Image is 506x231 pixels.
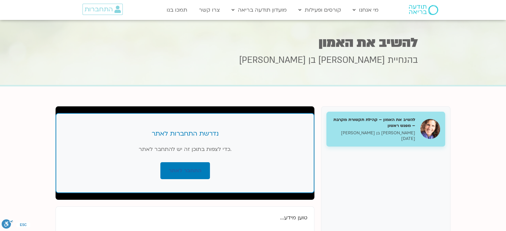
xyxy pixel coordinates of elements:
[420,119,440,139] img: להשיב את האמון – קהילת תקשורת מקרבת – מפגש ראשון
[70,145,300,154] p: כדי לצפות בתוכן זה יש להתחבר לאתר.
[160,162,210,179] a: התחבר לאתר
[163,4,191,16] a: תמכו בנו
[349,4,382,16] a: מי אנחנו
[331,136,415,142] p: [DATE]
[70,130,300,138] h3: נדרשת התחברות לאתר
[295,4,344,16] a: קורסים ופעילות
[331,130,415,136] p: [PERSON_NAME] בן [PERSON_NAME]
[88,36,418,49] h1: להשיב את האמון
[239,54,385,66] span: [PERSON_NAME] בן [PERSON_NAME]
[228,4,290,16] a: מועדון תודעה בריאה
[63,213,307,222] p: טוען מידע...
[196,4,223,16] a: צרו קשר
[388,54,418,66] span: בהנחיית
[84,6,113,13] span: התחברות
[409,5,438,15] img: תודעה בריאה
[331,117,415,129] h5: להשיב את האמון – קהילת תקשורת מקרבת – מפגש ראשון
[83,4,123,15] a: התחברות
